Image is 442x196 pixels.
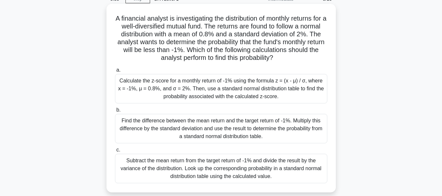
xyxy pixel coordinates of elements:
[115,114,327,143] div: Find the difference between the mean return and the target return of -1%. Multiply this differenc...
[114,14,328,62] h5: A financial analyst is investigating the distribution of monthly returns for a well-diversified m...
[116,107,121,113] span: b.
[116,147,120,152] span: c.
[115,74,327,103] div: Calculate the z-score for a monthly return of -1% using the formula z = (x - μ) / σ, where x = -1...
[116,67,121,73] span: a.
[115,154,327,183] div: Subtract the mean return from the target return of -1% and divide the result by the variance of t...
